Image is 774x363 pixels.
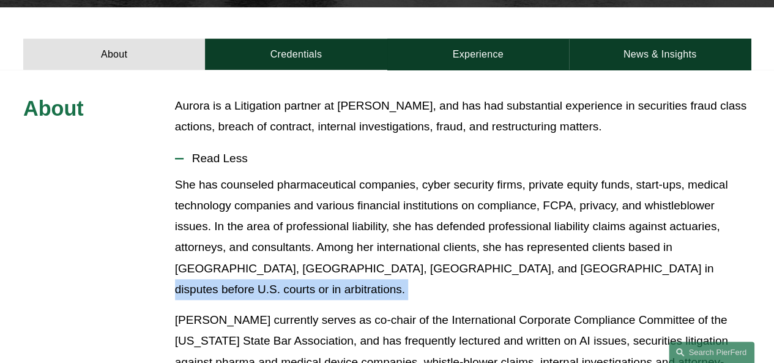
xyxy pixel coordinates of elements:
a: About [23,39,205,70]
a: Experience [387,39,569,70]
span: Read Less [184,152,751,165]
a: Search this site [669,342,754,363]
p: She has counseled pharmaceutical companies, cyber security firms, private equity funds, start-ups... [175,174,751,301]
button: Read Less [175,143,751,174]
span: About [23,97,84,120]
p: Aurora is a Litigation partner at [PERSON_NAME], and has had substantial experience in securities... [175,95,751,138]
a: Credentials [205,39,387,70]
a: News & Insights [569,39,751,70]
